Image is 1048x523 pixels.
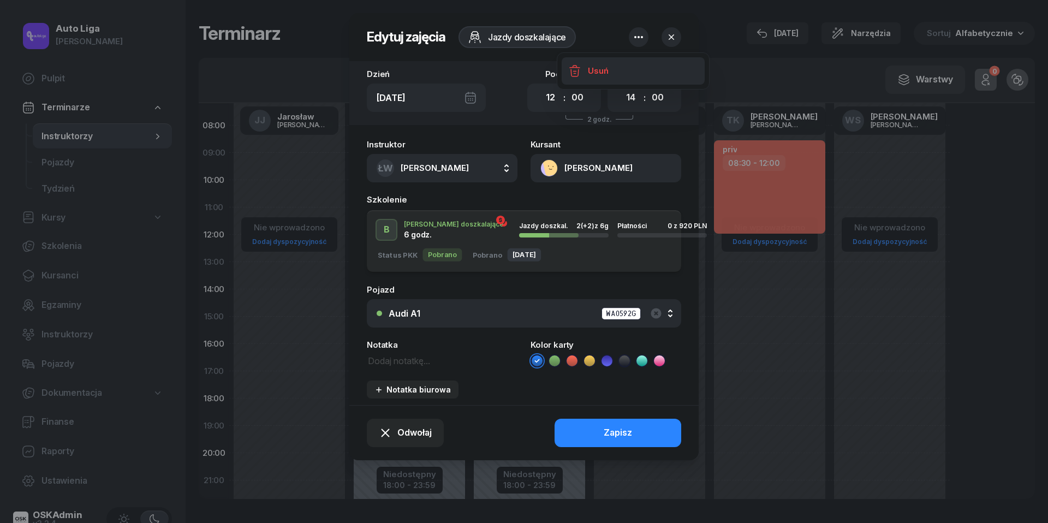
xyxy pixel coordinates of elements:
[389,309,420,318] div: Audi A1
[367,154,517,182] button: ŁW[PERSON_NAME]
[644,91,646,104] div: :
[367,381,458,399] button: Notatka biurowa
[563,91,565,104] div: :
[588,64,608,78] div: Usuń
[602,307,641,320] div: WA0592G
[401,163,469,173] span: [PERSON_NAME]
[378,164,393,173] span: ŁW
[374,385,451,394] div: Notatka biurowa
[604,426,632,440] div: Zapisz
[531,154,681,182] button: [PERSON_NAME]
[367,419,444,447] button: Odwołaj
[367,28,445,46] h2: Edytuj zajęcia
[397,426,432,440] span: Odwołaj
[367,299,681,328] button: Audi A1WA0592G
[555,419,681,447] button: Zapisz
